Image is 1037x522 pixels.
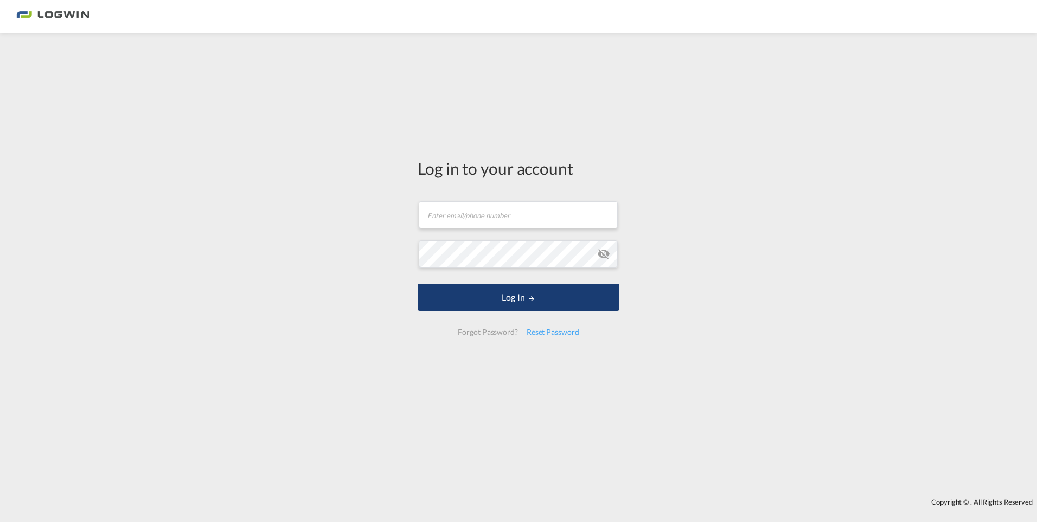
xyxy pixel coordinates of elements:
div: Log in to your account [418,157,619,180]
div: Forgot Password? [453,322,522,342]
button: LOGIN [418,284,619,311]
input: Enter email/phone number [419,201,618,228]
img: 2761ae10d95411efa20a1f5e0282d2d7.png [16,4,89,29]
md-icon: icon-eye-off [597,247,610,260]
div: Reset Password [522,322,584,342]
